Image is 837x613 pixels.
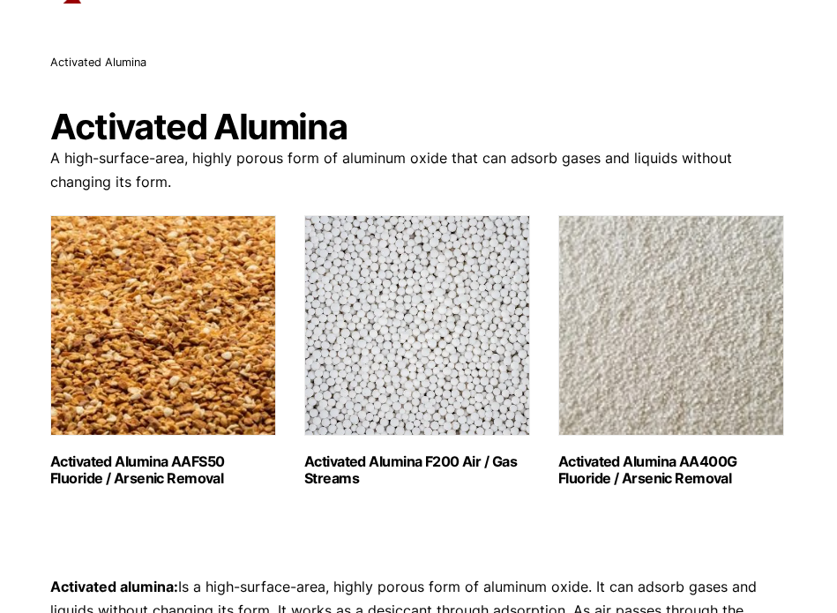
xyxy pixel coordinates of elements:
[50,215,276,436] img: Activated Alumina AAFS50 Fluoride / Arsenic Removal
[50,56,146,69] span: Activated Alumina
[304,215,530,487] a: Visit product category Activated Alumina F200 Air / Gas Streams
[558,215,784,487] a: Visit product category Activated Alumina AA400G Fluoride / Arsenic Removal
[558,215,784,436] img: Activated Alumina AA400G Fluoride / Arsenic Removal
[50,215,276,487] a: Visit product category Activated Alumina AAFS50 Fluoride / Arsenic Removal
[50,453,276,487] h2: Activated Alumina AAFS50 Fluoride / Arsenic Removal
[558,453,784,487] h2: Activated Alumina AA400G Fluoride / Arsenic Removal
[50,108,787,146] h1: Activated Alumina
[50,146,787,194] p: A high-surface-area, highly porous form of aluminum oxide that can adsorb gases and liquids witho...
[304,453,530,487] h2: Activated Alumina F200 Air / Gas Streams
[50,578,178,595] strong: Activated alumina:
[304,215,530,436] img: Activated Alumina F200 Air / Gas Streams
